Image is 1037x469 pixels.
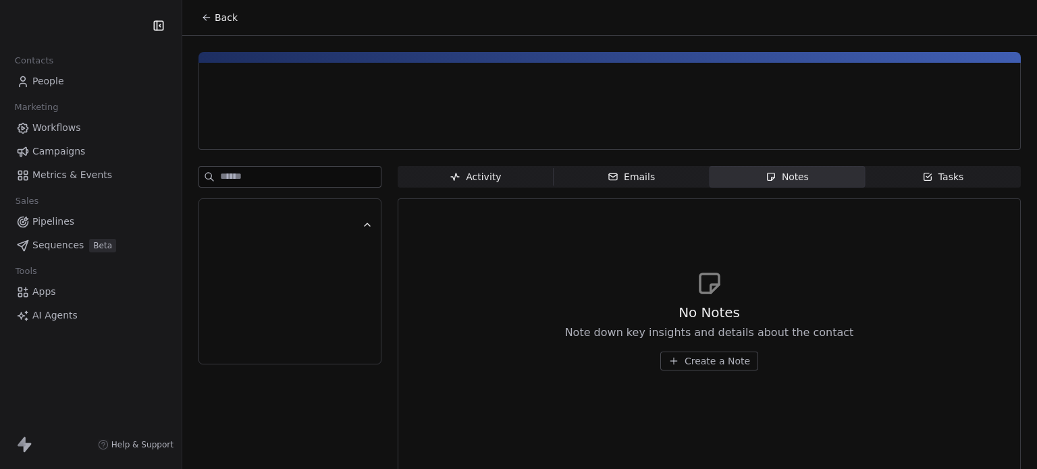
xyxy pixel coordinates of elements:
[32,74,64,88] span: People
[32,215,74,229] span: Pipelines
[98,439,174,450] a: Help & Support
[922,170,964,184] div: Tasks
[565,325,854,341] span: Note down key insights and details about the contact
[32,144,85,159] span: Campaigns
[9,261,43,281] span: Tools
[11,304,171,327] a: AI Agents
[32,238,84,252] span: Sequences
[193,5,246,30] button: Back
[9,97,64,117] span: Marketing
[11,140,171,163] a: Campaigns
[685,354,750,368] span: Create a Note
[679,303,740,322] span: No Notes
[32,285,56,299] span: Apps
[9,51,59,71] span: Contacts
[11,234,171,256] a: SequencesBeta
[11,281,171,303] a: Apps
[9,191,45,211] span: Sales
[450,170,501,184] div: Activity
[11,70,171,92] a: People
[215,11,238,24] span: Back
[32,121,81,135] span: Workflows
[32,308,78,323] span: AI Agents
[608,170,655,184] div: Emails
[89,239,116,252] span: Beta
[11,117,171,139] a: Workflows
[111,439,174,450] span: Help & Support
[660,352,758,370] button: Create a Note
[32,168,112,182] span: Metrics & Events
[11,164,171,186] a: Metrics & Events
[11,211,171,233] a: Pipelines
